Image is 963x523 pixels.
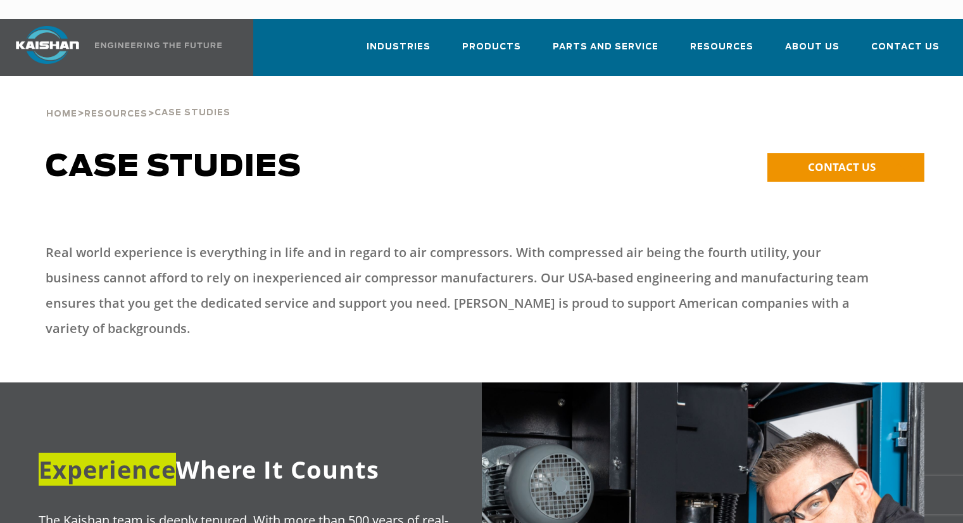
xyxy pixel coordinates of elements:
a: About Us [785,30,840,73]
span: Industries [367,40,431,54]
a: Resources [690,30,753,73]
a: Products [462,30,521,73]
a: Home [46,108,77,119]
span: Home [46,110,77,118]
span: About Us [785,40,840,54]
img: Engineering the future [95,42,222,48]
a: CONTACT US [767,153,924,182]
a: Resources [84,108,148,119]
a: Parts and Service [553,30,658,73]
span: Case Studies [46,152,301,182]
span: Products [462,40,521,54]
span: Experience [39,453,176,486]
a: Industries [367,30,431,73]
div: > > [46,76,230,124]
span: CONTACT US [808,160,876,174]
span: Case Studies [154,109,230,117]
span: Resources [84,110,148,118]
span: Contact Us [871,40,940,54]
p: Real world experience is everything in life and in regard to air compressors. With compressed air... [46,240,874,341]
span: Where It Counts [39,453,379,486]
span: Parts and Service [553,40,658,54]
a: Contact Us [871,30,940,73]
span: Resources [690,40,753,54]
